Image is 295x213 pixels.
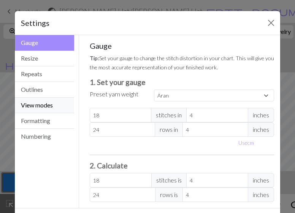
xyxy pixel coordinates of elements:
[248,122,274,137] span: inches
[155,122,183,137] span: rows in
[15,35,74,51] button: Gauge
[151,108,187,122] span: stitches in
[248,173,274,187] span: inches
[90,55,274,70] small: Set your gauge to change the stitch distortion in your chart. This will give you the most accurat...
[15,129,74,144] button: Numbering
[248,187,274,202] span: inches
[151,173,187,187] span: stitches is
[90,41,274,50] h5: Gauge
[15,98,74,113] button: View modes
[90,161,274,170] h3: 2. Calculate
[155,187,183,202] span: rows is
[248,108,274,122] span: inches
[15,66,74,82] button: Repeats
[15,113,74,129] button: Formatting
[235,137,257,149] button: Usecm
[90,90,138,99] label: Preset yarn weight
[90,78,274,86] h3: 1. Set your gauge
[21,17,49,29] h5: Settings
[15,82,74,98] button: Outlines
[265,17,277,29] button: Close
[15,51,74,66] button: Resize
[90,55,99,61] strong: Tip:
